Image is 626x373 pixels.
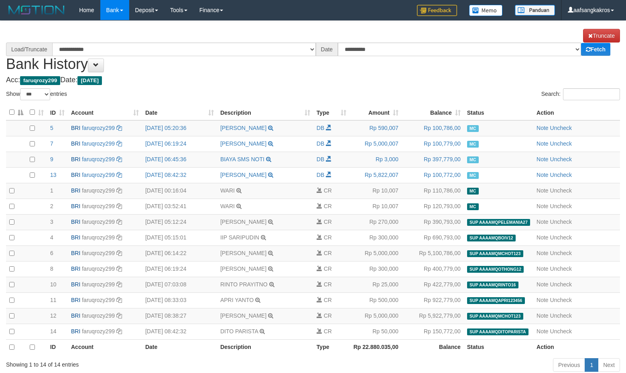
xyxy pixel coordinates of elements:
a: Note [537,234,549,241]
span: BRI [71,266,80,272]
a: [PERSON_NAME] [220,172,266,178]
td: Rp 5,822,007 [350,167,402,183]
span: Manually Checked by: aafMelona [467,125,479,132]
span: BRI [71,281,80,288]
div: Date [316,43,338,56]
span: DB [317,172,324,178]
th: : activate to sort column ascending [26,105,47,120]
span: BRI [71,172,80,178]
td: Rp 10,007 [350,183,402,199]
a: faruqrozy299 [82,297,115,303]
th: Balance [402,339,464,355]
span: BRI [71,328,80,334]
td: Rp 10,007 [350,199,402,214]
a: Copy faruqrozy299 to clipboard [116,156,122,162]
td: Rp 110,786,00 [402,183,464,199]
th: Amount: activate to sort column ascending [350,105,402,120]
a: Copy faruqrozy299 to clipboard [116,203,122,209]
a: [PERSON_NAME] [220,250,266,256]
td: [DATE] 06:45:36 [142,152,217,167]
a: faruqrozy299 [82,250,115,256]
a: faruqrozy299 [82,140,115,147]
a: IIP SARIPUDIN [220,234,259,241]
td: [DATE] 06:19:24 [142,261,217,277]
span: CR [324,281,332,288]
a: Note [537,172,549,178]
img: Feedback.jpg [417,5,457,16]
a: Note [537,156,549,162]
td: [DATE] 08:42:32 [142,324,217,339]
a: Uncheck [550,234,572,241]
span: BRI [71,156,80,162]
img: MOTION_logo.png [6,4,67,16]
span: 7 [50,140,53,147]
a: Note [537,203,549,209]
td: Rp 3,000 [350,152,402,167]
a: APRI YANTO [220,297,254,303]
div: Showing 1 to 14 of 14 entries [6,357,255,369]
a: Fetch [581,43,610,56]
a: Uncheck [550,250,572,256]
a: [PERSON_NAME] [220,266,266,272]
span: SUP AAAAMQRINTO16 [467,282,518,288]
a: [PERSON_NAME] [220,312,266,319]
a: Note [537,250,549,256]
td: [DATE] 00:16:04 [142,183,217,199]
td: Rp 5,000,007 [350,136,402,152]
span: 1 [50,187,53,194]
img: Button%20Memo.svg [469,5,503,16]
th: Date: activate to sort column ascending [142,105,217,120]
td: Rp 400,779,00 [402,261,464,277]
a: faruqrozy299 [82,125,115,131]
span: Manually Checked by: aaftuonsreyphoen [467,188,479,195]
th: ID: activate to sort column ascending [47,105,68,120]
a: Copy faruqrozy299 to clipboard [116,312,122,319]
td: Rp 922,779,00 [402,292,464,308]
span: SUP AAAAMQBOIV12 [467,235,516,241]
span: 4 [50,234,53,241]
a: Next [598,358,620,372]
td: Rp 5,000,000 [350,245,402,261]
span: DB [317,125,324,131]
td: [DATE] 06:19:24 [142,136,217,152]
a: faruqrozy299 [82,187,115,194]
td: Rp 390,793,00 [402,214,464,230]
span: 10 [50,281,57,288]
span: 3 [50,219,53,225]
a: Note [537,266,549,272]
td: Rp 300,000 [350,230,402,245]
a: Copy faruqrozy299 to clipboard [116,140,122,147]
td: Rp 5,100,786,00 [402,245,464,261]
a: Note [537,140,549,147]
td: Rp 590,007 [350,120,402,136]
span: BRI [71,250,80,256]
span: BRI [71,125,80,131]
span: Manually Checked by: aafKayli [467,141,479,148]
td: [DATE] 05:15:01 [142,230,217,245]
td: Rp 25,000 [350,277,402,292]
th: ID [47,339,68,355]
a: Note [537,219,549,225]
th: Description: activate to sort column ascending [217,105,313,120]
td: Rp 422,779,00 [402,277,464,292]
span: 13 [50,172,57,178]
a: Copy faruqrozy299 to clipboard [116,187,122,194]
span: CR [324,312,332,319]
th: Status [464,339,533,355]
td: [DATE] 08:42:32 [142,167,217,183]
td: Rp 397,779,00 [402,152,464,167]
a: [PERSON_NAME] [220,140,266,147]
th: Date [142,339,217,355]
span: BRI [71,312,80,319]
span: CR [324,219,332,225]
span: SUP AAAAMQMCHOT123 [467,250,523,257]
td: [DATE] 03:52:41 [142,199,217,214]
a: Uncheck [550,328,572,334]
th: Action [533,105,620,120]
a: Note [537,281,549,288]
th: Account: activate to sort column ascending [68,105,142,120]
span: 9 [50,156,53,162]
td: Rp 50,000 [350,324,402,339]
td: [DATE] 08:38:27 [142,308,217,324]
a: Previous [553,358,585,372]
